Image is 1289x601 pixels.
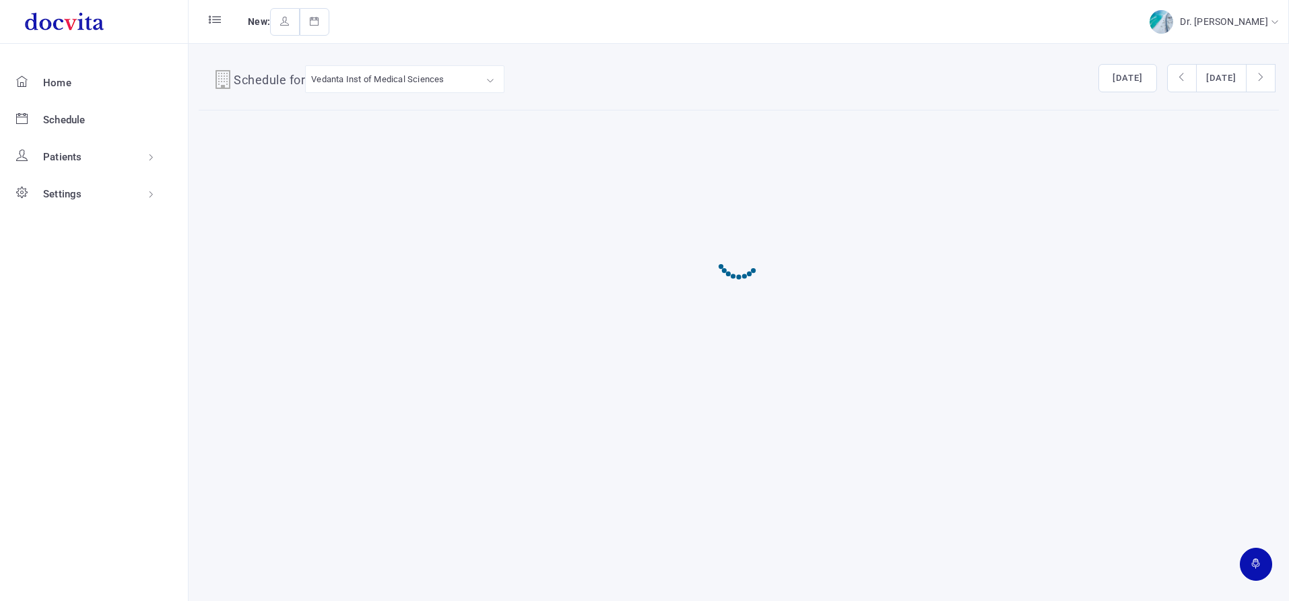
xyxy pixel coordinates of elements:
[1150,10,1173,34] img: img-2.jpg
[43,114,86,126] span: Schedule
[1196,64,1247,92] button: [DATE]
[43,188,82,200] span: Settings
[1180,16,1271,27] span: Dr. [PERSON_NAME]
[234,71,305,92] h4: Schedule for
[248,16,270,27] span: New:
[43,77,71,89] span: Home
[311,71,444,87] div: Vedanta Inst of Medical Sciences
[43,151,82,163] span: Patients
[1098,64,1157,92] button: [DATE]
